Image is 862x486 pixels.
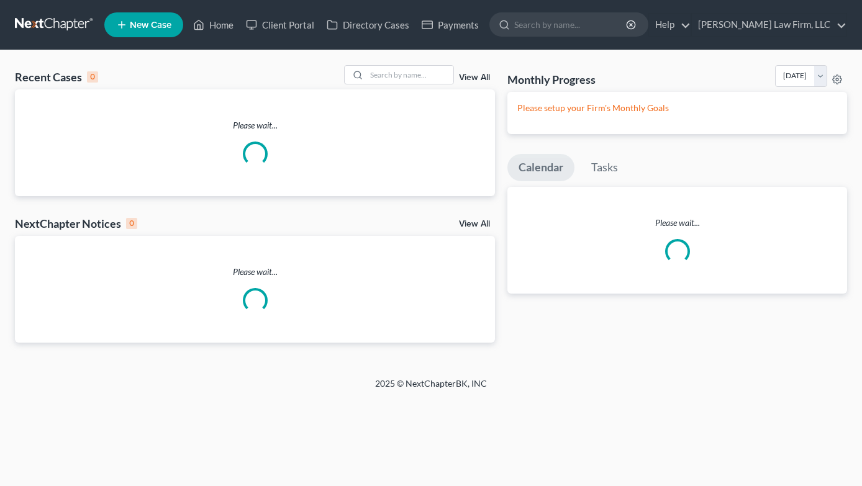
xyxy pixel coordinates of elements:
[517,102,837,114] p: Please setup your Firm's Monthly Goals
[649,14,691,36] a: Help
[692,14,846,36] a: [PERSON_NAME] Law Firm, LLC
[87,71,98,83] div: 0
[15,266,495,278] p: Please wait...
[187,14,240,36] a: Home
[15,119,495,132] p: Please wait...
[366,66,453,84] input: Search by name...
[320,14,415,36] a: Directory Cases
[77,377,785,400] div: 2025 © NextChapterBK, INC
[15,70,98,84] div: Recent Cases
[15,216,137,231] div: NextChapter Notices
[507,72,596,87] h3: Monthly Progress
[459,73,490,82] a: View All
[459,220,490,228] a: View All
[580,154,629,181] a: Tasks
[126,218,137,229] div: 0
[514,13,628,36] input: Search by name...
[415,14,485,36] a: Payments
[130,20,171,30] span: New Case
[507,217,847,229] p: Please wait...
[240,14,320,36] a: Client Portal
[507,154,574,181] a: Calendar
